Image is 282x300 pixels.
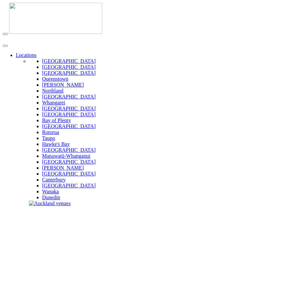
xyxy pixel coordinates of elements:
[42,118,71,123] a: Bay of Plenty
[42,64,96,70] a: [GEOGRAPHIC_DATA]
[42,159,96,165] a: [GEOGRAPHIC_DATA]
[42,82,84,88] a: [PERSON_NAME]
[42,106,96,111] a: [GEOGRAPHIC_DATA]
[42,123,96,129] a: [GEOGRAPHIC_DATA]
[16,52,36,58] a: Locations
[9,3,102,34] img: nzv-logo.png
[42,76,68,82] a: Queenstown
[42,177,66,182] a: Canterbury
[29,201,71,206] img: Auckland venues
[42,165,84,171] a: [PERSON_NAME]
[42,112,96,117] a: [GEOGRAPHIC_DATA]
[42,94,96,99] a: [GEOGRAPHIC_DATA]
[42,129,59,135] a: Rotorua
[42,147,96,153] a: [GEOGRAPHIC_DATA]
[3,35,84,40] img: new-zealand-venues-text.png
[42,88,63,94] a: Northland
[42,70,96,76] a: [GEOGRAPHIC_DATA]
[42,100,65,105] a: Whangarei
[42,141,70,147] a: Hawke's Bay
[42,189,59,194] a: Wanaka
[42,58,96,64] a: [GEOGRAPHIC_DATA]
[42,153,90,159] a: Manawatū-Whanganui
[42,183,96,188] a: [GEOGRAPHIC_DATA]
[42,135,55,141] a: Taupo
[42,171,96,177] a: [GEOGRAPHIC_DATA]
[42,195,60,200] a: Dunedin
